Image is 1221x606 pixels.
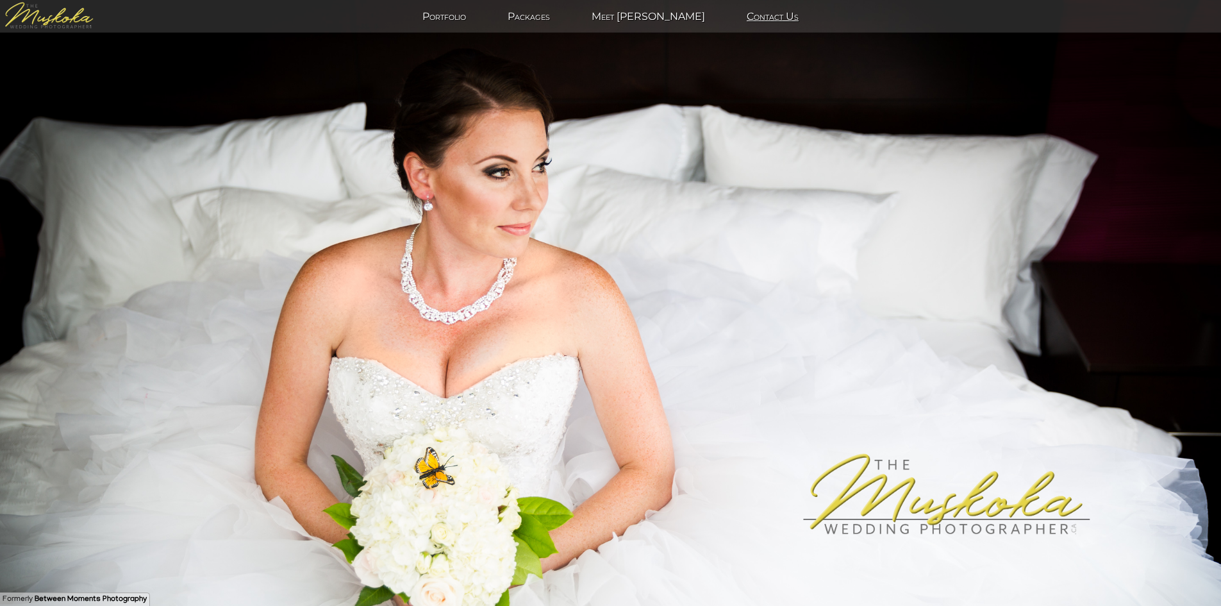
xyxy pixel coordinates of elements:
[3,595,33,603] div: Formerly
[492,10,566,22] a: Packages
[731,10,815,22] a: Contact Us
[406,10,482,22] a: Portfolio
[793,446,1099,545] img: tmwp-logo.png
[35,595,147,603] b: Between Moments Photography
[576,10,721,22] a: Meet [PERSON_NAME]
